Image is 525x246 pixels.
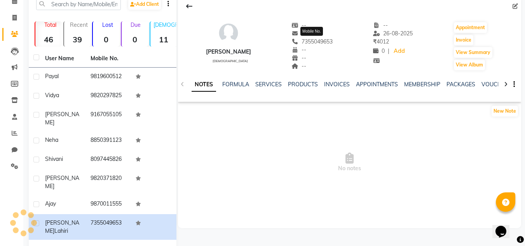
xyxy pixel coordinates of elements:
[392,46,406,57] a: Add
[86,50,131,68] th: Mobile No.
[356,81,398,88] a: APPOINTMENTS
[150,35,177,44] strong: 11
[373,22,388,29] span: --
[492,106,518,117] button: New Note
[45,155,63,162] span: Shivani
[67,21,91,28] p: Recent
[291,63,306,70] span: --
[40,50,86,68] th: User Name
[255,81,282,88] a: SERVICES
[45,219,79,234] span: [PERSON_NAME]
[123,21,148,28] p: Due
[288,81,318,88] a: PRODUCTS
[45,136,58,143] span: Neha
[153,21,177,28] p: [DEMOGRAPHIC_DATA]
[300,27,323,36] div: Mobile No.
[96,21,119,28] p: Lost
[122,35,148,44] strong: 0
[86,87,131,106] td: 9820297825
[178,124,521,201] span: No notes
[492,215,517,238] iframe: chat widget
[86,131,131,150] td: 8850391123
[86,106,131,131] td: 9167055105
[324,81,350,88] a: INVOICES
[45,73,59,80] span: Payal
[454,59,485,70] button: View Album
[454,35,473,45] button: Invoice
[454,22,487,33] button: Appointment
[447,81,475,88] a: PACKAGES
[86,195,131,214] td: 9870011555
[222,81,249,88] a: FORMULA
[38,21,62,28] p: Total
[373,38,377,45] span: ₹
[454,47,492,58] button: View Summary
[93,35,119,44] strong: 0
[86,214,131,240] td: 7355049653
[45,92,59,99] span: Vidya
[388,47,389,55] span: |
[206,48,251,56] div: [PERSON_NAME]
[45,174,79,190] span: [PERSON_NAME]
[373,30,413,37] span: 26-08-2025
[291,54,306,61] span: --
[291,22,306,29] span: --
[291,38,333,45] span: 7355049653
[481,81,512,88] a: VOUCHERS
[213,59,248,63] span: [DEMOGRAPHIC_DATA]
[35,35,62,44] strong: 46
[373,38,389,45] span: 4012
[54,227,68,234] span: Lahiri
[192,78,216,92] a: NOTES
[64,35,91,44] strong: 39
[291,46,306,53] span: --
[373,47,385,54] span: 0
[45,111,79,126] span: [PERSON_NAME]
[86,169,131,195] td: 9820371820
[404,81,440,88] a: MEMBERSHIP
[86,68,131,87] td: 9819600512
[45,200,56,207] span: Ajay
[291,30,306,37] span: --
[217,21,240,45] img: avatar
[86,150,131,169] td: 8097445826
